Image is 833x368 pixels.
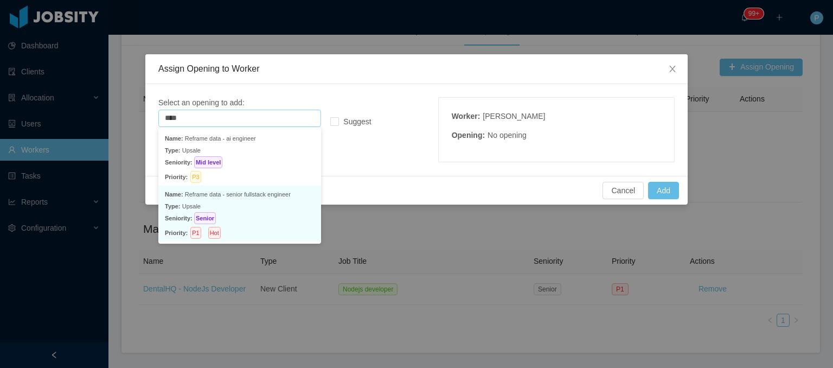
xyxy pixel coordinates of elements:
[165,200,315,212] p: Upsale
[452,131,485,139] strong: Opening :
[165,144,315,156] p: Upsale
[488,131,527,139] span: No opening
[165,227,188,239] span: Priority:
[158,63,675,75] div: Assign Opening to Worker
[339,117,375,126] span: Suggest
[165,188,315,200] p: Reframe data - senior fullstack engineer
[194,212,216,224] span: Senior
[648,182,679,199] button: Add
[165,132,315,144] p: Reframe data - ai engineer
[603,182,644,199] button: Cancel
[165,191,183,198] span: Name:
[165,215,193,221] span: Seniority:
[165,203,181,210] span: Type:
[158,98,245,107] span: Select an opening to add:
[165,147,181,154] span: Type:
[452,112,480,120] strong: Worker :
[483,112,545,120] span: [PERSON_NAME]
[668,65,677,73] i: icon: close
[190,227,201,239] span: P1
[190,171,201,183] span: P3
[165,171,188,183] span: Priority:
[208,227,221,239] span: Hot
[165,159,193,166] span: Seniority:
[194,156,222,168] span: Mid level
[657,54,688,85] button: Close
[165,135,183,142] span: Name:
